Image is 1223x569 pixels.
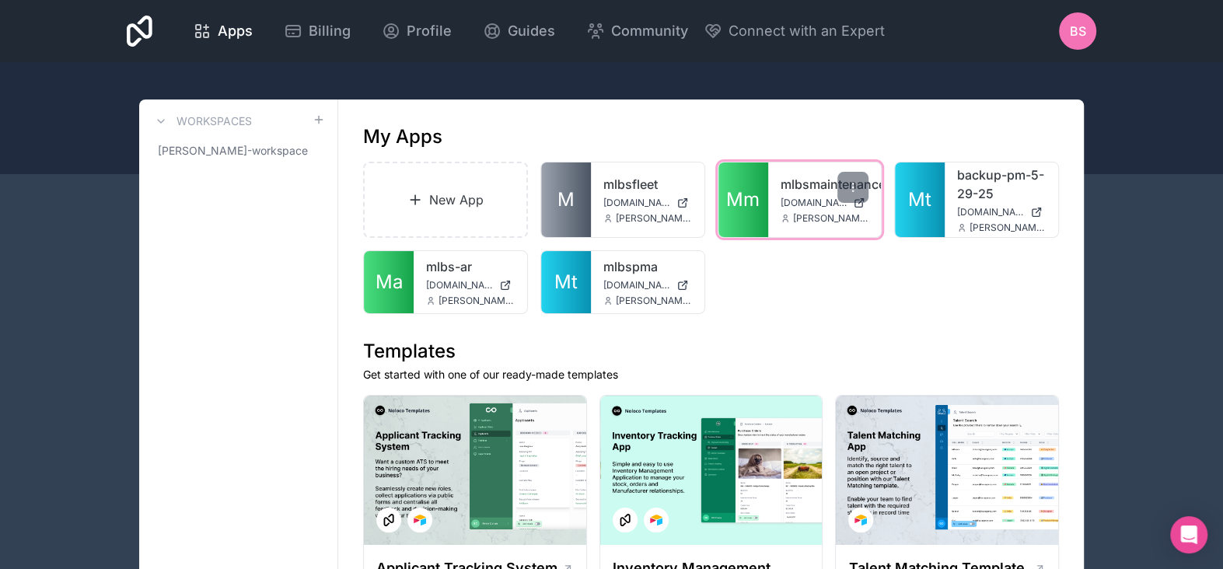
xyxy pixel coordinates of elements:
h1: My Apps [363,124,442,149]
span: M [557,187,575,212]
a: Mt [541,251,591,313]
span: [DOMAIN_NAME] [426,279,493,291]
span: [PERSON_NAME][EMAIL_ADDRESS][PERSON_NAME][DOMAIN_NAME] [616,295,692,307]
a: Community [574,14,701,48]
a: mlbsmaintenance [781,175,869,194]
span: Mt [908,187,931,212]
span: [PERSON_NAME][EMAIL_ADDRESS][PERSON_NAME][DOMAIN_NAME] [970,222,1046,234]
a: mlbspma [603,257,692,276]
a: mlbsfleet [603,175,692,194]
a: Apps [180,14,265,48]
span: Community [611,20,688,42]
p: Get started with one of our ready-made templates [363,367,1059,382]
button: Connect with an Expert [704,20,885,42]
div: Open Intercom Messenger [1170,516,1207,553]
span: Billing [309,20,351,42]
span: [DOMAIN_NAME] [781,197,847,209]
a: [DOMAIN_NAME] [603,279,692,291]
img: Airtable Logo [854,514,867,526]
a: Guides [470,14,568,48]
span: [PERSON_NAME][EMAIL_ADDRESS][PERSON_NAME][DOMAIN_NAME] [616,212,692,225]
a: Mt [895,162,945,237]
span: Guides [508,20,555,42]
span: [PERSON_NAME][EMAIL_ADDRESS][PERSON_NAME][DOMAIN_NAME] [439,295,515,307]
span: Mm [726,187,760,212]
a: [DOMAIN_NAME] [426,279,515,291]
span: [PERSON_NAME]-workspace [158,143,308,159]
a: Billing [271,14,363,48]
img: Airtable Logo [414,514,426,526]
a: backup-pm-5-29-25 [957,166,1046,203]
span: Connect with an Expert [729,20,885,42]
a: Mm [718,162,768,237]
h1: Templates [363,339,1059,364]
a: New App [363,162,528,238]
a: Workspaces [152,112,252,131]
img: Airtable Logo [650,514,662,526]
span: [PERSON_NAME][EMAIL_ADDRESS][PERSON_NAME][DOMAIN_NAME] [793,212,869,225]
a: mlbs-ar [426,257,515,276]
a: [DOMAIN_NAME] [781,197,869,209]
a: Ma [364,251,414,313]
span: [DOMAIN_NAME] [603,279,670,291]
a: M [541,162,591,237]
h3: Workspaces [176,113,252,129]
span: Ma [376,270,403,295]
a: [PERSON_NAME]-workspace [152,137,325,165]
a: [DOMAIN_NAME] [957,206,1046,218]
a: [DOMAIN_NAME] [603,197,692,209]
span: Mt [554,270,578,295]
span: BS [1070,22,1086,40]
a: Profile [369,14,464,48]
span: [DOMAIN_NAME] [957,206,1024,218]
span: [DOMAIN_NAME] [603,197,670,209]
span: Profile [407,20,452,42]
span: Apps [218,20,253,42]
